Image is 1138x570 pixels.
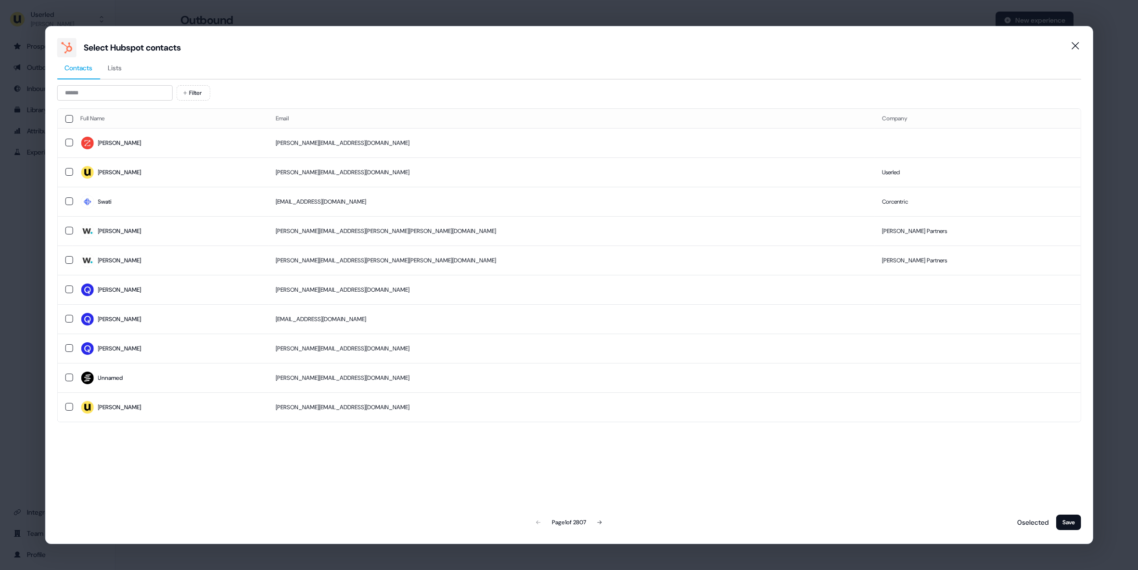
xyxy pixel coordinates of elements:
div: [PERSON_NAME] [98,138,141,148]
td: [PERSON_NAME] Partners [874,246,1081,275]
td: [PERSON_NAME][EMAIL_ADDRESS][PERSON_NAME][PERSON_NAME][DOMAIN_NAME] [268,216,874,246]
div: [PERSON_NAME] [98,314,141,324]
td: [PERSON_NAME][EMAIL_ADDRESS][PERSON_NAME][PERSON_NAME][DOMAIN_NAME] [268,246,874,275]
button: Save [1056,515,1081,530]
div: Select Hubspot contacts [84,42,181,53]
td: Corcentric [874,187,1081,216]
td: [PERSON_NAME][EMAIL_ADDRESS][DOMAIN_NAME] [268,363,874,392]
div: Unnamed [98,373,123,383]
td: [PERSON_NAME][EMAIL_ADDRESS][DOMAIN_NAME] [268,392,874,422]
div: [PERSON_NAME] [98,344,141,353]
div: [PERSON_NAME] [98,226,141,236]
td: Userled [874,157,1081,187]
th: Email [268,109,874,128]
td: [PERSON_NAME][EMAIL_ADDRESS][DOMAIN_NAME] [268,128,874,157]
td: [EMAIL_ADDRESS][DOMAIN_NAME] [268,304,874,334]
div: [PERSON_NAME] [98,168,141,177]
div: [PERSON_NAME] [98,402,141,412]
span: Lists [108,63,122,73]
td: [PERSON_NAME][EMAIL_ADDRESS][DOMAIN_NAME] [268,157,874,187]
th: Full Name [73,109,268,128]
div: [PERSON_NAME] [98,285,141,295]
td: [PERSON_NAME][EMAIL_ADDRESS][DOMAIN_NAME] [268,334,874,363]
div: [PERSON_NAME] [98,256,141,265]
button: Close [1066,36,1085,55]
p: 0 selected [1013,518,1048,527]
div: Swati [98,197,112,207]
div: Page 1 of 2807 [552,518,586,527]
span: Contacts [64,63,92,73]
td: [EMAIL_ADDRESS][DOMAIN_NAME] [268,187,874,216]
button: Filter [176,85,210,101]
th: Company [874,109,1081,128]
td: [PERSON_NAME][EMAIL_ADDRESS][DOMAIN_NAME] [268,275,874,304]
td: [PERSON_NAME] Partners [874,216,1081,246]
